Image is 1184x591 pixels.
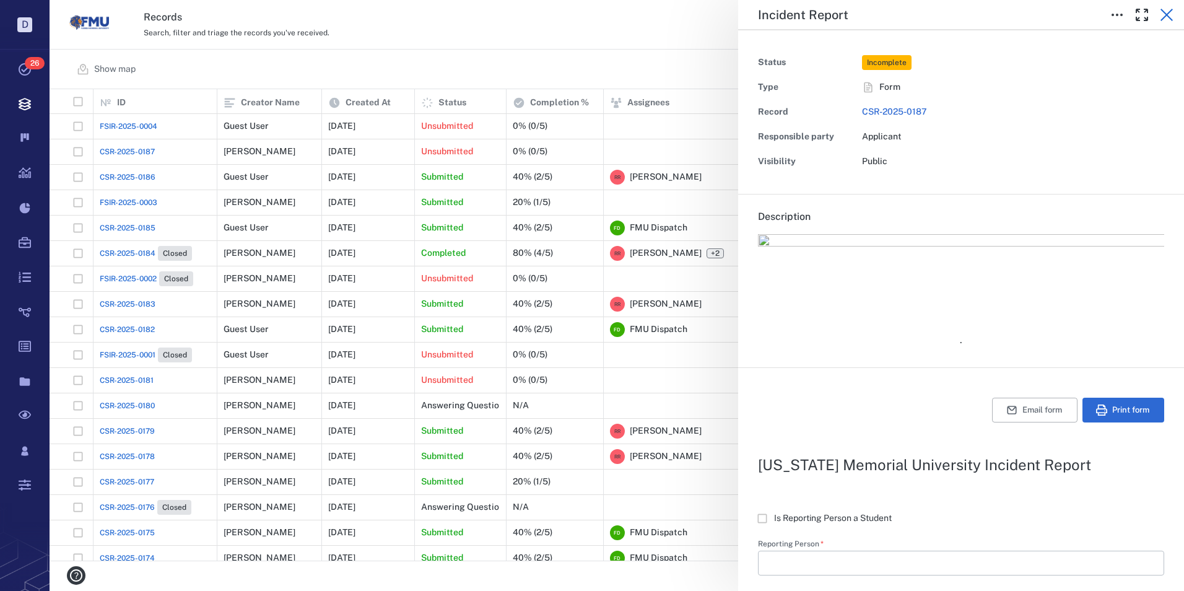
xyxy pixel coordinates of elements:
[862,156,887,166] span: Public
[862,107,927,116] a: CSR-2025-0187
[758,209,1164,224] h6: Description
[864,58,909,68] span: Incomplete
[1105,2,1130,27] button: Toggle to Edit Boxes
[17,17,32,32] p: D
[1130,2,1154,27] button: Toggle Fullscreen
[879,81,900,94] span: Form
[25,57,45,69] span: 26
[758,54,857,71] div: Status
[758,153,857,170] div: Visibility
[758,79,857,96] div: Type
[1154,2,1179,27] button: Close
[758,7,848,23] h5: Incident Report
[758,234,1164,348] p: .
[992,398,1077,422] button: Email form
[774,512,892,525] span: Is Reporting Person a Student
[862,131,902,141] span: Applicant
[758,103,857,121] div: Record
[758,457,1164,472] h2: [US_STATE] Memorial University Incident Report
[758,128,857,146] div: Responsible party
[758,540,1164,551] label: Reporting Person
[10,10,395,21] body: Rich Text Area. Press ALT-0 for help.
[1082,398,1164,422] button: Print form
[28,9,53,20] span: Help
[758,551,1164,576] div: Reporting Person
